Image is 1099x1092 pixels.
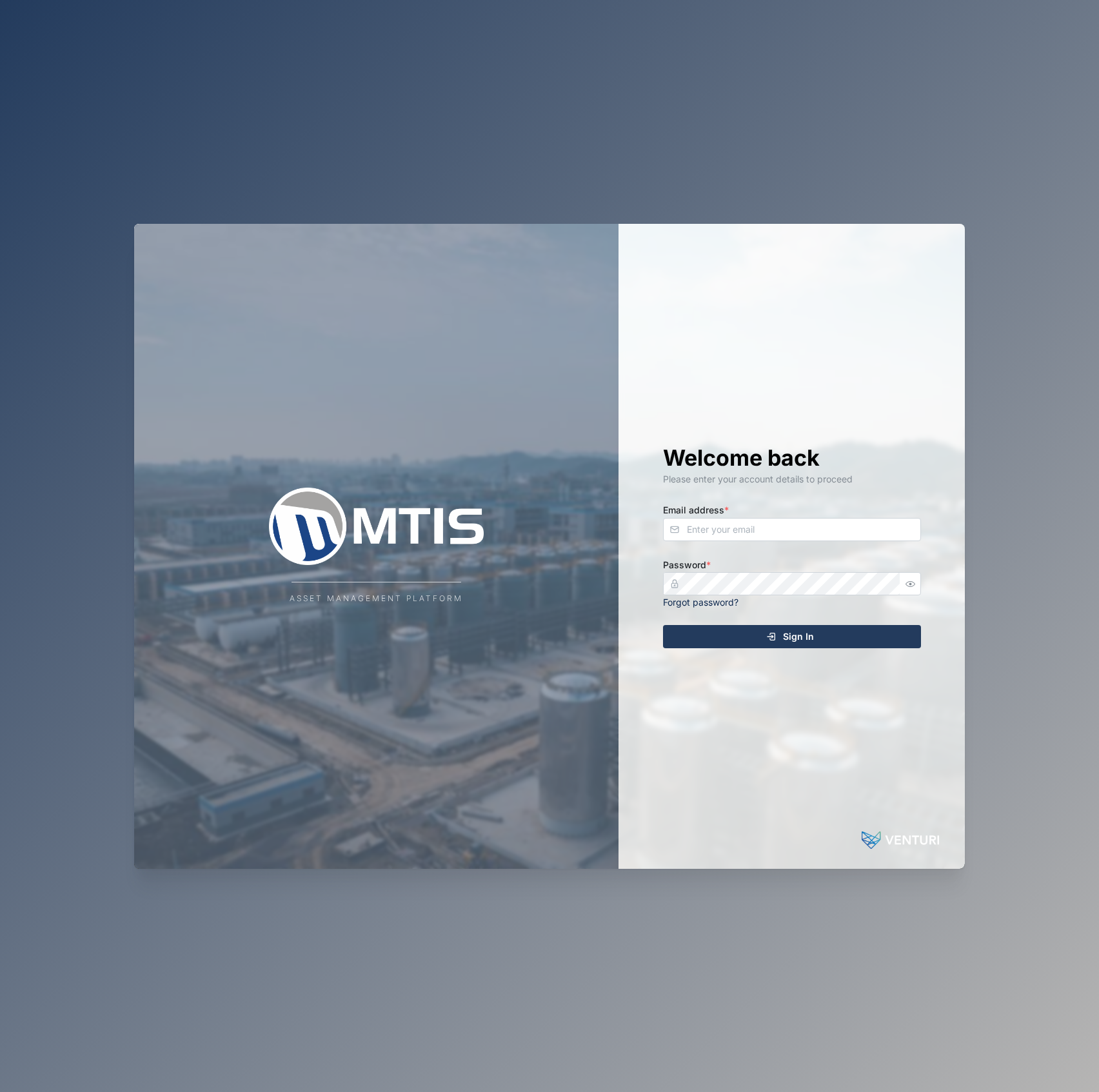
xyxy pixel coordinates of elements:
[663,472,921,486] div: Please enter your account details to proceed
[663,444,921,472] h1: Welcome back
[783,626,814,648] span: Sign In
[862,828,939,853] img: Powered by: Venturi
[290,593,463,605] div: Asset Management Platform
[248,488,506,565] img: Company Logo
[663,625,921,648] button: Sign In
[663,558,711,572] label: Password
[663,597,738,608] a: Forgot password?
[663,503,729,517] label: Email address
[663,518,921,541] input: Enter your email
